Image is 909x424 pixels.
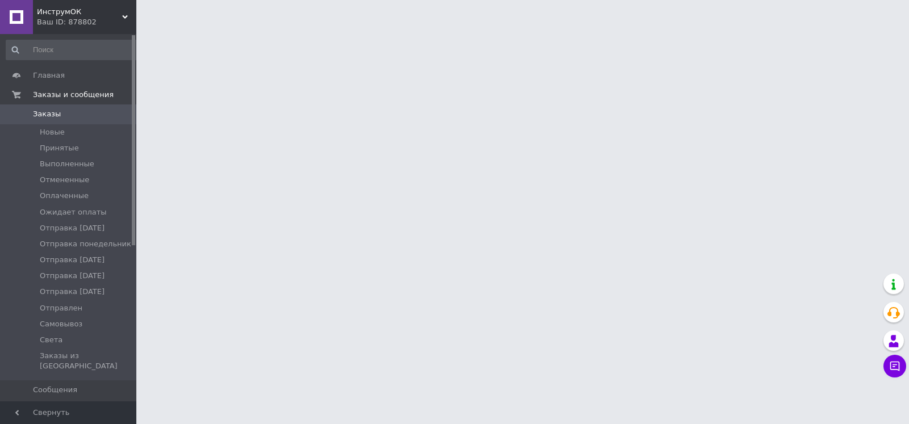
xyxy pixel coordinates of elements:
[33,109,61,119] span: Заказы
[40,319,82,329] span: Самовывоз
[40,191,89,201] span: Оплаченные
[33,385,77,395] span: Сообщения
[6,40,140,60] input: Поиск
[40,127,65,137] span: Новые
[40,287,105,297] span: Отправка [DATE]
[40,239,131,249] span: Отправка понедельник
[37,7,122,17] span: ИнструмОК
[40,175,89,185] span: Отмененные
[40,143,79,153] span: Принятые
[40,335,62,345] span: Света
[40,303,82,313] span: Отправлен
[40,207,107,217] span: Ожидает оплаты
[40,271,105,281] span: Отправка [DATE]
[33,90,114,100] span: Заказы и сообщения
[40,223,105,233] span: Отправка [DATE]
[40,255,105,265] span: Отправка [DATE]
[37,17,136,27] div: Ваш ID: 878802
[40,351,139,371] span: Заказы из [GEOGRAPHIC_DATA]
[883,355,906,377] button: Чат с покупателем
[40,159,94,169] span: Выполненные
[33,70,65,81] span: Главная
